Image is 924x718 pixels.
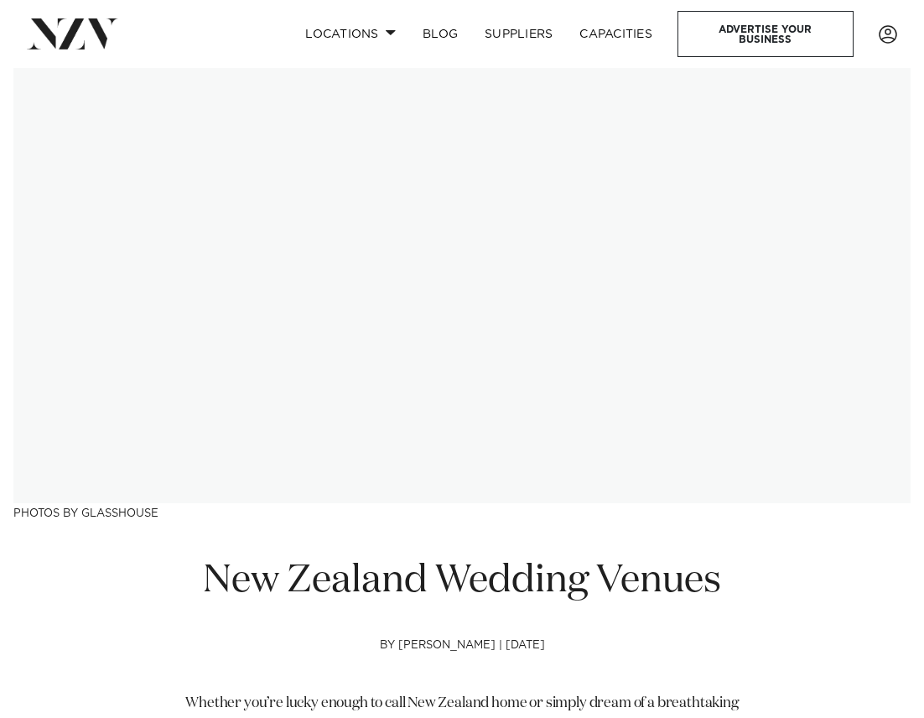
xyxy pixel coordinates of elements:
h4: by [PERSON_NAME] | [DATE] [175,639,749,693]
a: Capacities [566,16,666,52]
h3: Photos by Glasshouse [13,503,911,521]
a: Locations [292,16,409,52]
a: Advertise your business [677,11,854,57]
a: BLOG [409,16,471,52]
img: nzv-logo.png [27,18,118,49]
a: SUPPLIERS [471,16,566,52]
h1: New Zealand Wedding Venues [175,555,749,606]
